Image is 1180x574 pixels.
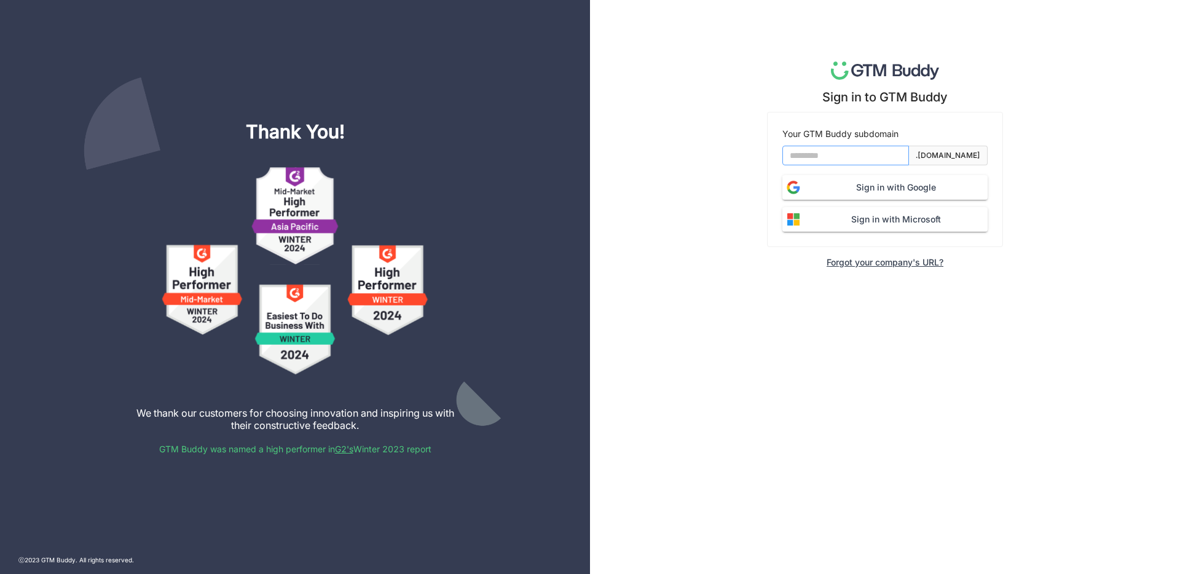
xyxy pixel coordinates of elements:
button: Sign in with Microsoft [782,207,988,232]
img: logo [831,61,940,80]
a: G2's [335,444,353,454]
div: .[DOMAIN_NAME] [916,150,980,162]
div: Forgot your company's URL? [827,257,943,267]
div: Your GTM Buddy subdomain [782,127,988,141]
button: Sign in with Google [782,175,988,200]
div: Sign in to GTM Buddy [822,90,948,104]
